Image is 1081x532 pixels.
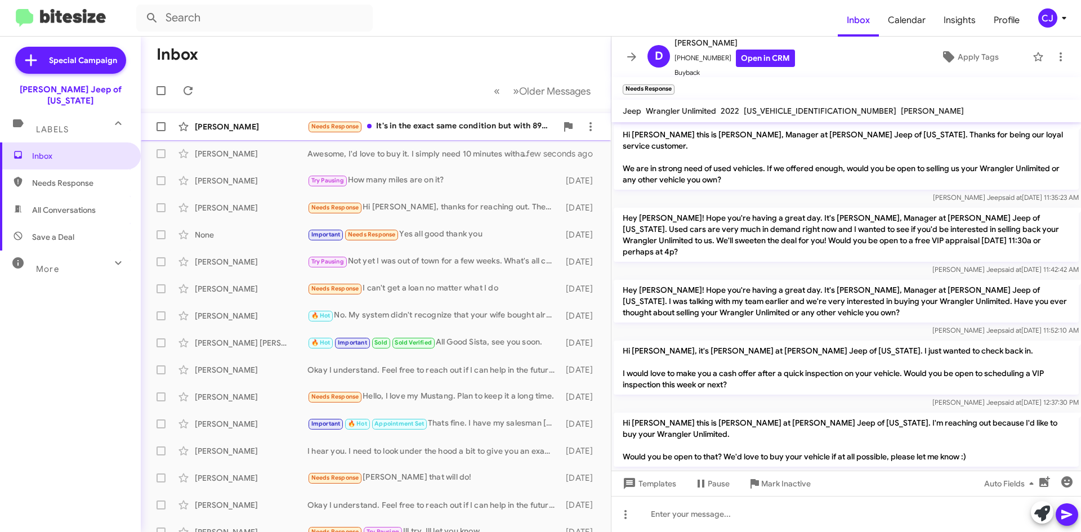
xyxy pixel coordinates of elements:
[32,231,74,243] span: Save a Deal
[560,445,602,457] div: [DATE]
[1029,8,1069,28] button: CJ
[311,204,359,211] span: Needs Response
[935,4,985,37] a: Insights
[348,231,396,238] span: Needs Response
[195,337,307,348] div: [PERSON_NAME] [PERSON_NAME]
[195,391,307,403] div: [PERSON_NAME]
[488,79,597,102] nav: Page navigation example
[560,256,602,267] div: [DATE]
[395,339,432,346] span: Sold Verified
[32,150,128,162] span: Inbox
[311,474,359,481] span: Needs Response
[932,326,1079,334] span: [PERSON_NAME] Jeep [DATE] 11:52:10 AM
[195,256,307,267] div: [PERSON_NAME]
[307,148,534,159] div: Awesome, I'd love to buy it. I simply need 10 minutes with your vehicle to maximize your offer. A...
[655,47,663,65] span: D
[560,499,602,511] div: [DATE]
[560,229,602,240] div: [DATE]
[838,4,879,37] a: Inbox
[879,4,935,37] a: Calendar
[932,398,1079,406] span: [PERSON_NAME] Jeep [DATE] 12:37:30 PM
[311,258,344,265] span: Try Pausing
[311,177,344,184] span: Try Pausing
[32,204,96,216] span: All Conversations
[623,84,674,95] small: Needs Response
[195,364,307,375] div: [PERSON_NAME]
[614,208,1079,262] p: Hey [PERSON_NAME]! Hope you're having a great day. It's [PERSON_NAME], Manager at [PERSON_NAME] J...
[984,473,1038,494] span: Auto Fields
[348,420,367,427] span: 🔥 Hot
[307,336,560,349] div: All Good Sista, see you soon.
[311,393,359,400] span: Needs Response
[1002,470,1021,479] span: said at
[1038,8,1057,28] div: CJ
[307,499,560,511] div: Okay I understand. Feel free to reach out if I can help in the future!👍
[611,473,685,494] button: Templates
[721,106,739,116] span: 2022
[311,339,330,346] span: 🔥 Hot
[623,106,641,116] span: Jeep
[36,124,69,135] span: Labels
[674,50,795,67] span: [PHONE_NUMBER]
[513,84,519,98] span: »
[708,473,730,494] span: Pause
[195,445,307,457] div: [PERSON_NAME]
[560,310,602,321] div: [DATE]
[614,341,1079,395] p: Hi [PERSON_NAME], it's [PERSON_NAME] at [PERSON_NAME] Jeep of [US_STATE]. I just wanted to check ...
[761,473,811,494] span: Mark Inactive
[195,202,307,213] div: [PERSON_NAME]
[519,85,591,97] span: Older Messages
[195,175,307,186] div: [PERSON_NAME]
[307,364,560,375] div: Okay I understand. Feel free to reach out if I can help in the future!👍
[311,123,359,130] span: Needs Response
[736,50,795,67] a: Open in CRM
[674,67,795,78] span: Buyback
[307,445,560,457] div: I hear you. I need to look under the hood a bit to give you an exact number. It's absolutely wort...
[494,84,500,98] span: «
[901,106,964,116] span: [PERSON_NAME]
[614,280,1079,323] p: Hey [PERSON_NAME]! Hope you're having a great day. It's [PERSON_NAME], Manager at [PERSON_NAME] J...
[307,282,560,295] div: I can't get a loan no matter what I do
[195,283,307,294] div: [PERSON_NAME]
[307,120,557,133] div: It's in the exact same condition but with 89k on it now. What kind of range are we talking about?
[307,471,560,484] div: [PERSON_NAME] that will do!
[15,47,126,74] a: Special Campaign
[311,285,359,292] span: Needs Response
[1002,398,1021,406] span: said at
[338,339,367,346] span: Important
[487,79,507,102] button: Previous
[1002,193,1022,202] span: said at
[32,177,128,189] span: Needs Response
[560,391,602,403] div: [DATE]
[932,265,1079,274] span: [PERSON_NAME] Jeep [DATE] 11:42:42 AM
[195,121,307,132] div: [PERSON_NAME]
[157,46,198,64] h1: Inbox
[195,418,307,430] div: [PERSON_NAME]
[739,473,820,494] button: Mark Inactive
[560,418,602,430] div: [DATE]
[311,312,330,319] span: 🔥 Hot
[307,255,560,268] div: Not yet I was out of town for a few weeks. What's all covered under the lift warranty?
[374,420,424,427] span: Appointment Set
[985,4,1029,37] a: Profile
[912,47,1027,67] button: Apply Tags
[195,148,307,159] div: [PERSON_NAME]
[932,470,1079,479] span: [PERSON_NAME] Jeep [DATE] 11:42:24 AM
[307,390,560,403] div: Hello, I love my Mustang. Plan to keep it a long time.
[744,106,896,116] span: [US_VEHICLE_IDENTIFICATION_NUMBER]
[307,201,560,214] div: Hi [PERSON_NAME], thanks for reaching out. They were helpful, I just don't know if our numbers wi...
[1002,326,1021,334] span: said at
[506,79,597,102] button: Next
[307,228,560,241] div: Yes all good thank you
[560,337,602,348] div: [DATE]
[560,175,602,186] div: [DATE]
[614,413,1079,467] p: Hi [PERSON_NAME] this is [PERSON_NAME] at [PERSON_NAME] Jeep of [US_STATE]. I'm reaching out beca...
[311,420,341,427] span: Important
[195,472,307,484] div: [PERSON_NAME]
[307,417,560,430] div: Thats fine. I have my salesman [PERSON_NAME] ready when you get here to get some information so w...
[307,174,560,187] div: How many miles are on it?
